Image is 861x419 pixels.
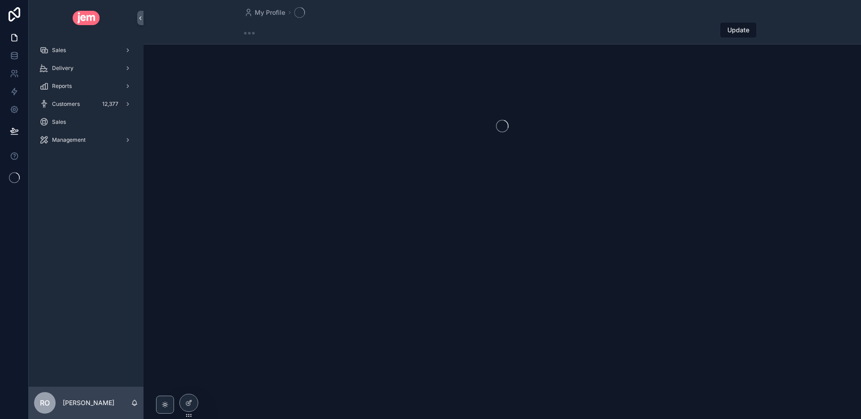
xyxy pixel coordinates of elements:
[727,26,749,35] span: Update
[255,8,285,17] span: My Profile
[34,42,138,58] a: Sales
[73,11,100,25] img: App logo
[52,118,66,126] span: Sales
[40,397,50,408] span: RO
[34,114,138,130] a: Sales
[52,65,74,72] span: Delivery
[720,22,757,38] button: Update
[52,136,86,144] span: Management
[34,96,138,112] a: Customers12,377
[34,60,138,76] a: Delivery
[34,78,138,94] a: Reports
[52,47,66,54] span: Sales
[244,8,285,17] a: My Profile
[52,83,72,90] span: Reports
[63,398,114,407] p: [PERSON_NAME]
[34,132,138,148] a: Management
[52,100,80,108] span: Customers
[29,36,143,160] div: scrollable content
[100,99,121,109] div: 12,377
